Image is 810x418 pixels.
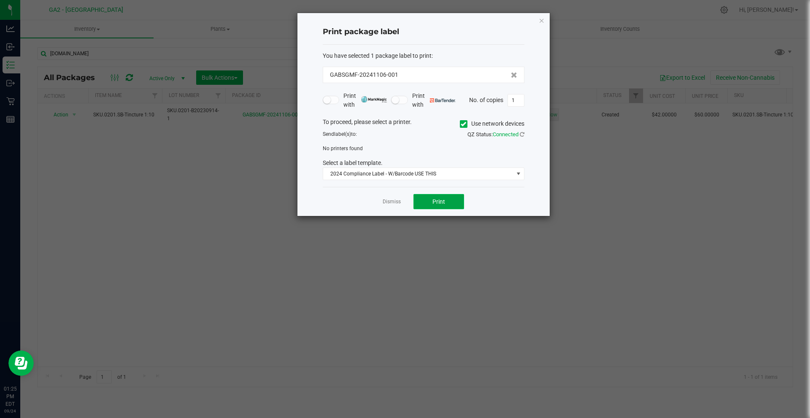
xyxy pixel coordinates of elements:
span: Send to: [323,131,357,137]
div: To proceed, please select a printer. [316,118,531,130]
span: Print with [412,92,456,109]
div: Select a label template. [316,159,531,167]
img: mark_magic_cybra.png [361,96,387,102]
span: label(s) [334,131,351,137]
a: Dismiss [383,198,401,205]
div: : [323,51,524,60]
h4: Print package label [323,27,524,38]
span: QZ Status: [467,131,524,138]
iframe: Resource center [8,351,34,376]
button: Print [413,194,464,209]
span: 2024 Compliance Label - W/Barcode USE THIS [323,168,513,180]
img: bartender.png [430,98,456,102]
label: Use network devices [460,119,524,128]
span: GABSGMF-20241106-001 [330,70,398,79]
span: No printers found [323,146,363,151]
span: Print [432,198,445,205]
span: No. of copies [469,96,503,103]
span: Print with [343,92,387,109]
span: You have selected 1 package label to print [323,52,432,59]
span: Connected [493,131,518,138]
